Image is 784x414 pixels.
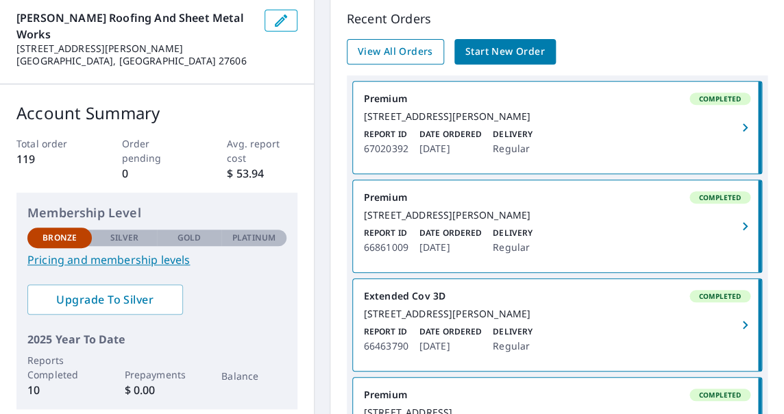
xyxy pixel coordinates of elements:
[364,191,750,204] div: Premium
[364,93,750,105] div: Premium
[364,239,408,256] p: 66861009
[353,180,761,272] a: PremiumCompleted[STREET_ADDRESS][PERSON_NAME]Report ID66861009Date Ordered[DATE]DeliveryRegular
[364,389,750,401] div: Premium
[16,151,86,167] p: 119
[364,338,408,354] p: 66463790
[364,110,750,123] div: [STREET_ADDRESS][PERSON_NAME]
[493,326,532,338] p: Delivery
[27,331,286,348] p: 2025 Year To Date
[353,82,761,173] a: PremiumCompleted[STREET_ADDRESS][PERSON_NAME]Report ID67020392Date Ordered[DATE]DeliveryRegular
[364,209,750,221] div: [STREET_ADDRESS][PERSON_NAME]
[27,353,92,382] p: Reports Completed
[691,94,749,103] span: Completed
[110,232,139,244] p: Silver
[16,101,297,125] p: Account Summary
[691,390,749,400] span: Completed
[419,338,482,354] p: [DATE]
[177,232,201,244] p: Gold
[358,43,433,60] span: View All Orders
[419,128,482,141] p: Date Ordered
[347,10,768,28] p: Recent Orders
[493,128,532,141] p: Delivery
[454,39,556,64] a: Start New Order
[493,338,532,354] p: Regular
[16,10,254,42] p: [PERSON_NAME] Roofing And Sheet Metal Works
[347,39,444,64] a: View All Orders
[419,239,482,256] p: [DATE]
[364,141,408,157] p: 67020392
[42,232,77,244] p: Bronze
[691,291,749,301] span: Completed
[493,239,532,256] p: Regular
[27,204,286,222] p: Membership Level
[16,136,86,151] p: Total order
[465,43,545,60] span: Start New Order
[27,252,286,268] a: Pricing and membership levels
[232,232,275,244] p: Platinum
[493,141,532,157] p: Regular
[38,292,172,307] span: Upgrade To Silver
[122,165,192,182] p: 0
[16,55,254,67] p: [GEOGRAPHIC_DATA], [GEOGRAPHIC_DATA] 27606
[364,308,750,320] div: [STREET_ADDRESS][PERSON_NAME]
[227,136,297,165] p: Avg. report cost
[227,165,297,182] p: $ 53.94
[493,227,532,239] p: Delivery
[122,136,192,165] p: Order pending
[364,227,408,239] p: Report ID
[125,382,189,398] p: $ 0.00
[419,326,482,338] p: Date Ordered
[364,326,408,338] p: Report ID
[27,382,92,398] p: 10
[419,141,482,157] p: [DATE]
[691,193,749,202] span: Completed
[364,290,750,302] div: Extended Cov 3D
[125,367,189,382] p: Prepayments
[419,227,482,239] p: Date Ordered
[221,369,286,383] p: Balance
[353,279,761,371] a: Extended Cov 3DCompleted[STREET_ADDRESS][PERSON_NAME]Report ID66463790Date Ordered[DATE]DeliveryR...
[16,42,254,55] p: [STREET_ADDRESS][PERSON_NAME]
[27,284,183,315] a: Upgrade To Silver
[364,128,408,141] p: Report ID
